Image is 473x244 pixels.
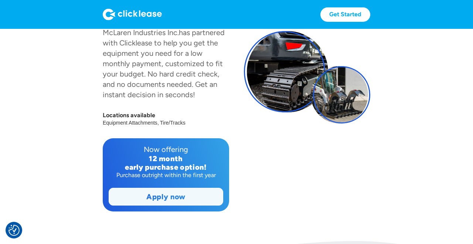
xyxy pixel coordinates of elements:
div: Tire/Tracks [160,119,187,126]
div: Equipment Attachments [103,119,160,126]
div: McLaren Industries Inc. [103,28,179,37]
div: Purchase outright within the first year [109,172,223,179]
a: Get Started [320,7,370,22]
div: has partnered with Clicklease to help you get the equipment you need for a low monthly payment, c... [103,28,225,99]
div: Now offering [109,144,223,155]
div: early purchase option! [109,163,223,172]
button: Consent Preferences [8,225,20,236]
div: Locations available [103,112,229,119]
img: Revisit consent button [8,225,20,236]
a: Apply now [109,188,223,205]
div: 12 month [109,155,223,163]
img: Logo [103,9,162,20]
